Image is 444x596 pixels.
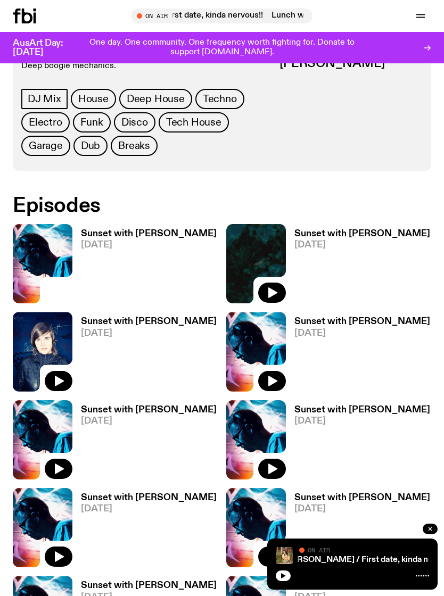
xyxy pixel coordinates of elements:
span: [DATE] [81,329,217,338]
h3: Sunset with [PERSON_NAME] [81,229,217,238]
a: Electro [21,112,70,133]
span: [DATE] [81,504,217,514]
a: Deep House [119,89,192,109]
a: Funk [73,112,111,133]
a: DJ Mix [21,89,68,109]
a: Sunset with [PERSON_NAME][DATE] [72,493,217,567]
p: One day. One community. One frequency worth fighting for. Donate to support [DOMAIN_NAME]. [89,38,355,57]
span: Electro [29,117,62,128]
a: House [71,89,116,109]
a: Garage [21,136,70,156]
h3: [PERSON_NAME] [279,58,423,70]
span: On Air [308,547,330,553]
span: Breaks [118,140,150,152]
button: On AirLunch with [PERSON_NAME] / First date, kinda nervous!!Lunch with [PERSON_NAME] / First date... [131,9,313,23]
a: Techno [195,89,244,109]
h3: AusArt Day: [DATE] [13,39,81,57]
img: Tanya is standing in front of plants and a brick fence on a sunny day. She is looking to the left... [276,547,293,564]
h3: Sunset with [PERSON_NAME] [294,317,430,326]
h2: Episodes [13,196,431,216]
a: Dub [73,136,108,156]
span: Dub [81,140,100,152]
img: Simon Caldwell stands side on, looking downwards. He has headphones on. Behind him is a brightly ... [226,312,286,391]
span: [DATE] [81,417,217,426]
a: Sunset with [PERSON_NAME][DATE] [286,493,430,567]
img: Simon Caldwell stands side on, looking downwards. He has headphones on. Behind him is a brightly ... [226,488,286,567]
span: Techno [203,93,237,105]
h3: Sunset with [PERSON_NAME] [81,405,217,415]
h3: Sunset with [PERSON_NAME] [81,317,217,326]
span: DJ Mix [28,93,61,105]
span: House [78,93,109,105]
img: Simon Caldwell stands side on, looking downwards. He has headphones on. Behind him is a brightly ... [226,400,286,479]
a: Sunset with [PERSON_NAME][DATE] [286,405,430,479]
span: Garage [29,140,63,152]
img: Simon Caldwell stands side on, looking downwards. He has headphones on. Behind him is a brightly ... [13,400,72,479]
a: Sunset with [PERSON_NAME][DATE] [72,317,217,391]
span: [DATE] [294,417,430,426]
span: [DATE] [294,329,430,338]
a: Sunset with [PERSON_NAME][DATE] [72,229,217,303]
h3: Sunset with [PERSON_NAME] [294,229,430,238]
a: Sunset with [PERSON_NAME][DATE] [286,229,430,303]
h3: Sunset with [PERSON_NAME] [294,493,430,502]
img: Simon Caldwell stands side on, looking downwards. He has headphones on. Behind him is a brightly ... [13,224,72,303]
a: Breaks [111,136,158,156]
h3: Sunset with [PERSON_NAME] [81,581,217,590]
a: Sunset with [PERSON_NAME][DATE] [72,405,217,479]
h3: Sunset with [PERSON_NAME] [81,493,217,502]
span: Funk [80,117,103,128]
span: Tech House [166,117,221,128]
span: [DATE] [81,241,217,250]
span: Deep House [127,93,185,105]
a: Disco [114,112,155,133]
img: Simon Caldwell stands side on, looking downwards. He has headphones on. Behind him is a brightly ... [13,488,72,567]
p: Deep boogie mechanics. [21,61,271,71]
span: Disco [121,117,148,128]
h3: Sunset with [PERSON_NAME] [294,405,430,415]
span: [DATE] [294,241,430,250]
span: [DATE] [294,504,430,514]
a: Sunset with [PERSON_NAME][DATE] [286,317,430,391]
a: Tech House [159,112,229,133]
